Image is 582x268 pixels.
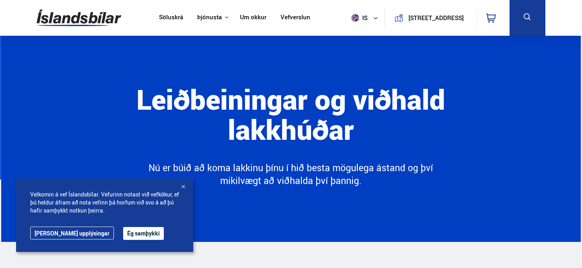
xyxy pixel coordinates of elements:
[407,14,466,21] button: [STREET_ADDRESS]
[240,14,266,22] a: Um okkur
[159,14,183,22] a: Söluskrá
[389,6,471,29] a: [STREET_ADDRESS]
[348,6,384,30] button: is
[138,162,443,187] p: Nú er búið að koma lakkinu þínu í hið besta mögulega ástand og því mikilvægt að viðhalda því þannig.
[30,227,114,239] a: [PERSON_NAME] upplýsingar
[348,14,368,22] span: is
[100,84,482,162] h1: Leiðbeiningar og viðhald lakkhúðar
[351,14,359,22] img: svg+xml;base64,PHN2ZyB4bWxucz0iaHR0cDovL3d3dy53My5vcmcvMjAwMC9zdmciIHdpZHRoPSI1MTIiIGhlaWdodD0iNT...
[30,190,179,215] span: Velkomin á vef Íslandsbílar. Vefurinn notast við vefkökur, ef þú heldur áfram að nota vefinn þá h...
[123,227,164,240] button: Ég samþykki
[281,14,310,22] a: Vefverslun
[197,14,222,21] button: Þjónusta
[37,5,121,31] img: G0Ugv5HjCgRt.svg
